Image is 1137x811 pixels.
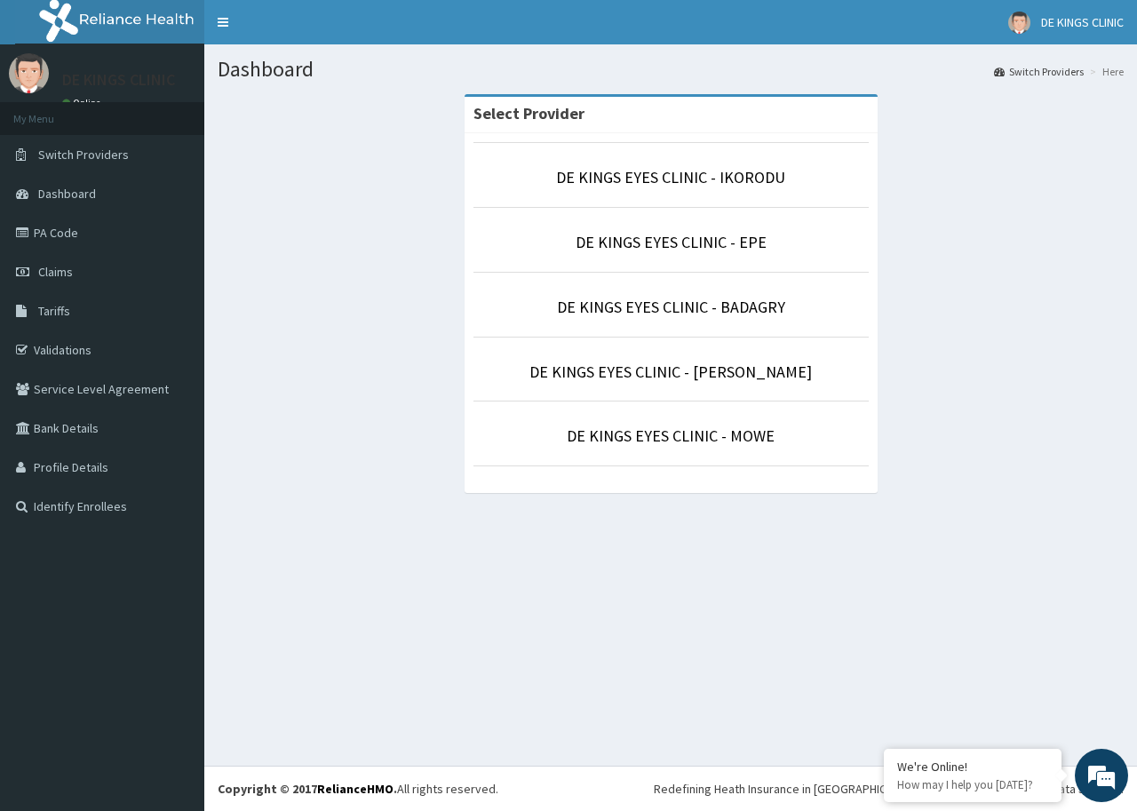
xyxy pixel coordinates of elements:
a: DE KINGS EYES CLINIC - BADAGRY [557,297,785,317]
span: Claims [38,264,73,280]
span: Dashboard [38,186,96,202]
a: RelianceHMO [317,781,394,797]
a: DE KINGS EYES CLINIC - IKORODU [556,167,785,187]
img: User Image [1008,12,1030,34]
span: DE KINGS CLINIC [1041,14,1124,30]
strong: Select Provider [473,103,584,123]
strong: Copyright © 2017 . [218,781,397,797]
div: We're Online! [897,759,1048,775]
p: How may I help you today? [897,777,1048,792]
a: Online [62,97,105,109]
li: Here [1085,64,1124,79]
span: Switch Providers [38,147,129,163]
span: Tariffs [38,303,70,319]
h1: Dashboard [218,58,1124,81]
img: User Image [9,53,49,93]
a: DE KINGS EYES CLINIC - EPE [576,232,767,252]
div: Redefining Heath Insurance in [GEOGRAPHIC_DATA] using Telemedicine and Data Science! [654,780,1124,798]
a: DE KINGS EYES CLINIC - MOWE [567,425,775,446]
a: DE KINGS EYES CLINIC - [PERSON_NAME] [529,362,812,382]
p: DE KINGS CLINIC [62,72,175,88]
a: Switch Providers [994,64,1084,79]
footer: All rights reserved. [204,766,1137,811]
